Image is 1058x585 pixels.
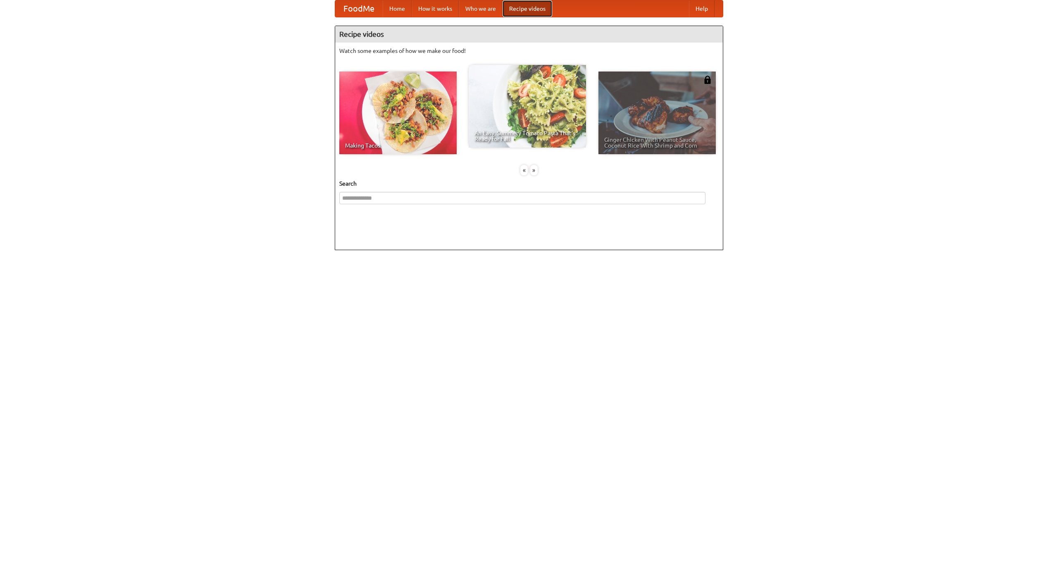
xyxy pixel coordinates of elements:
a: An Easy, Summery Tomato Pasta That's Ready for Fall [469,65,586,148]
a: Recipe videos [503,0,552,17]
a: How it works [412,0,459,17]
a: Who we are [459,0,503,17]
span: An Easy, Summery Tomato Pasta That's Ready for Fall [474,130,580,142]
span: Making Tacos [345,143,451,148]
a: Making Tacos [339,72,457,154]
img: 483408.png [703,76,712,84]
p: Watch some examples of how we make our food! [339,47,719,55]
h4: Recipe videos [335,26,723,43]
a: Help [689,0,715,17]
h5: Search [339,179,719,188]
a: Home [383,0,412,17]
div: « [520,165,528,175]
a: FoodMe [335,0,383,17]
div: » [530,165,538,175]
